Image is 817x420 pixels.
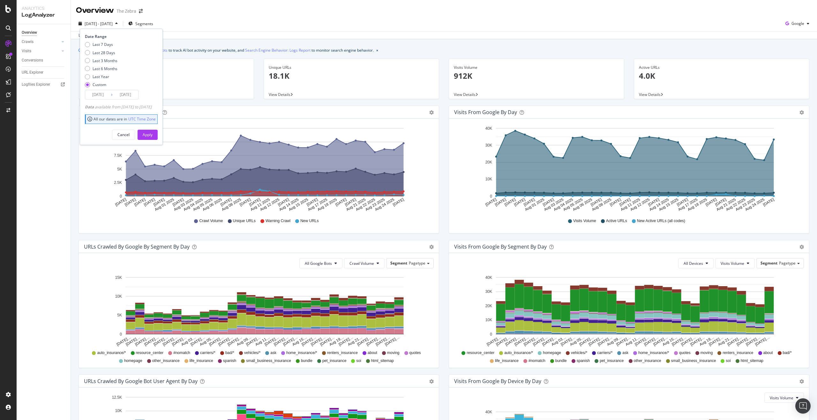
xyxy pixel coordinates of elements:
text: [DATE] [542,197,555,207]
div: available from [DATE] to [DATE] [85,104,152,110]
span: Segment [761,260,777,266]
text: Aug 21 2025 [716,197,737,212]
text: Aug 12 2025 [629,197,650,212]
div: gear [799,245,804,249]
div: Overview [22,29,37,36]
div: arrow-right-arrow-left [139,9,143,13]
text: 5K [117,167,122,171]
div: Last Year [93,74,109,79]
text: [DATE] [705,197,717,207]
span: All Devices [684,261,703,266]
span: Crawl Volume [199,218,223,224]
span: Warning Crawl [266,218,290,224]
span: home_insurance/* [286,350,317,356]
span: home_insurance/* [638,350,669,356]
span: Google [791,21,804,26]
text: 0 [490,332,492,337]
text: [DATE] [334,197,347,207]
div: Visits From Google By Device By Day [454,378,541,384]
span: small_business_insurance [671,358,716,364]
span: View Details [639,92,661,97]
text: 20K [485,160,492,164]
button: All Devices [678,258,714,268]
text: 40K [485,410,492,414]
a: Overview [22,29,66,36]
text: Aug 08 2025 [591,197,612,212]
text: [DATE] [590,197,603,207]
text: Aug 14 2025 [648,197,670,212]
div: Date Range [85,34,156,39]
div: Custom [85,82,117,87]
text: Aug 12 2025 [259,197,280,212]
text: [DATE] [277,197,290,207]
text: 0 [120,194,122,199]
span: bundle [555,358,567,364]
span: moving [701,350,713,356]
text: Aug 17 2025 [677,197,698,212]
span: bad/* [783,350,792,356]
div: Analytics [22,5,65,11]
text: Aug 04 2025 [553,197,574,212]
text: Aug 23 2025 [364,197,386,212]
span: Pagetype [779,260,796,266]
span: #nomatch [173,350,190,356]
text: 20K [485,304,492,308]
text: [DATE] [153,197,165,207]
text: Aug 11 2025 [620,197,641,212]
div: All our dates are in [87,116,156,122]
div: Last Year [85,74,117,79]
span: quotes [679,350,691,356]
div: Last 6 Months [93,66,117,71]
text: [DATE] [504,197,516,207]
button: All Google Bots [299,258,342,268]
text: Aug 24 2025 [744,197,765,212]
span: pet_insurance [322,358,346,364]
span: Data [85,104,95,110]
div: Last 7 Days [93,42,113,47]
text: Aug 01 2025 [524,197,545,212]
a: Conversions [22,57,66,64]
text: [DATE] [143,197,156,207]
input: End Date [113,90,138,99]
text: [DATE] [306,197,319,207]
text: Aug 21 2025 [345,197,366,212]
text: [DATE] [609,197,622,207]
text: Aug 11 2025 [250,197,271,212]
p: 18.1K [269,70,434,81]
text: Aug 01 2025 [154,197,175,212]
text: Aug 06 2025 [202,197,223,212]
p: 248K [84,70,249,81]
text: [DATE] [523,197,536,207]
span: homepage [543,350,561,356]
span: other_insurance [152,358,180,364]
div: Open Intercom Messenger [795,398,811,414]
button: Google [783,18,812,29]
span: New Active URLs (all codes) [637,218,685,224]
text: 2.5K [114,180,122,185]
span: homepage [124,358,142,364]
span: auto_insurance/* [504,350,533,356]
span: soi [356,358,361,364]
span: soi [726,358,731,364]
text: 7.5K [114,153,122,158]
div: Cancel [117,132,130,137]
text: [DATE] [676,197,689,207]
text: 30K [485,289,492,294]
text: Aug 15 2025 [658,197,679,212]
text: 10K [115,294,122,299]
div: We introduced 2 new report templates: to track AI bot activity on your website, and to monitor se... [85,47,374,54]
span: Crawl Volume [349,261,374,266]
text: 30K [485,143,492,148]
text: Aug 03 2025 [173,197,194,212]
text: Aug 22 2025 [355,197,376,212]
text: Aug 22 2025 [725,197,746,212]
span: quotes [409,350,421,356]
span: html_sitemap [371,358,394,364]
div: info banner [79,47,809,54]
svg: A chart. [454,124,802,212]
button: close banner [375,46,380,55]
span: Segments [135,21,153,26]
text: 40K [485,126,492,131]
text: 10K [485,177,492,182]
